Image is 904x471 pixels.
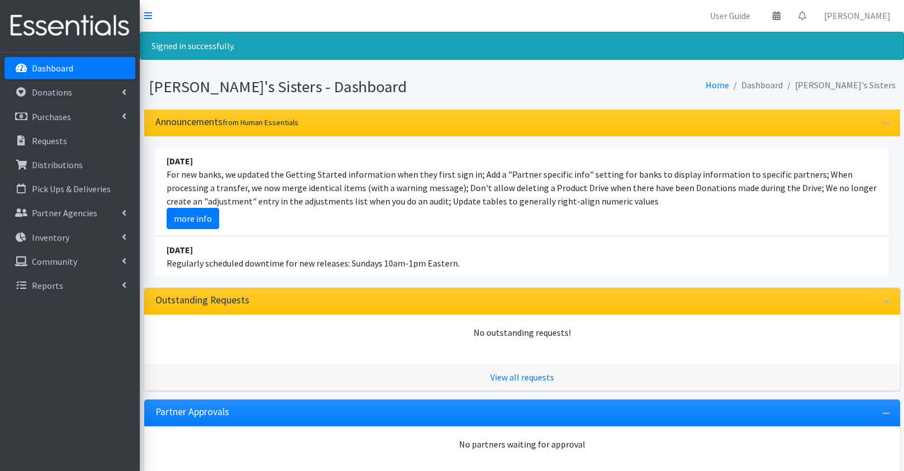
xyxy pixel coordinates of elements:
a: Home [706,79,729,91]
a: Requests [4,130,135,152]
li: For new banks, we updated the Getting Started information when they first sign in; Add a "Partner... [155,148,889,236]
strong: [DATE] [167,244,193,255]
p: Community [32,256,77,267]
a: Purchases [4,106,135,128]
div: Signed in successfully. [140,32,904,60]
p: Donations [32,87,72,98]
p: Requests [32,135,67,146]
h3: Announcements [155,116,299,128]
img: HumanEssentials [4,7,135,45]
a: more info [167,208,219,229]
strong: [DATE] [167,155,193,166]
p: Partner Agencies [32,207,97,218]
h3: Partner Approvals [155,406,229,418]
div: No outstanding requests! [155,326,889,339]
p: Reports [32,280,63,291]
div: No partners waiting for approval [155,437,889,451]
a: Dashboard [4,57,135,79]
small: from Human Essentials [223,117,299,127]
p: Dashboard [32,63,73,74]
p: Distributions [32,159,83,170]
a: Donations [4,81,135,103]
a: Distributions [4,154,135,176]
a: Partner Agencies [4,202,135,224]
a: User Guide [701,4,759,27]
p: Pick Ups & Deliveries [32,183,111,194]
a: [PERSON_NAME] [815,4,900,27]
a: Pick Ups & Deliveries [4,178,135,200]
li: [PERSON_NAME]'s Sisters [783,77,896,93]
h1: [PERSON_NAME]'s Sisters - Dashboard [149,77,518,97]
a: Reports [4,274,135,297]
p: Inventory [32,232,69,243]
li: Dashboard [729,77,783,93]
p: Purchases [32,111,71,122]
a: Community [4,250,135,273]
h3: Outstanding Requests [155,294,249,306]
a: Inventory [4,226,135,249]
a: View all requests [490,372,554,383]
li: Regularly scheduled downtime for new releases: Sundays 10am-1pm Eastern. [155,236,889,277]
